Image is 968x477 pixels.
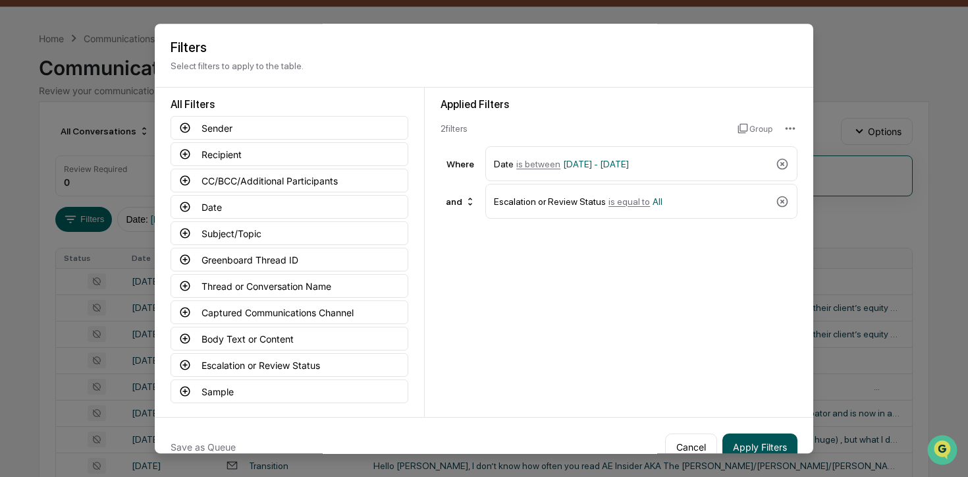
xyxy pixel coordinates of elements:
button: Cancel [665,434,717,460]
button: Recipient [171,142,408,166]
p: Select filters to apply to the table. [171,61,797,71]
input: Clear [34,60,217,74]
div: 2 filter s [441,123,727,134]
button: Sender [171,116,408,140]
button: Sample [171,379,408,403]
img: 1746055101610-c473b297-6a78-478c-a979-82029cc54cd1 [13,101,37,125]
a: 🖐️Preclearance [8,161,90,184]
button: Captured Communications Channel [171,300,408,324]
div: Date [494,152,770,175]
div: Start new chat [45,101,216,114]
span: [DATE] - [DATE] [563,159,629,169]
span: Data Lookup [26,191,83,204]
div: We're available if you need us! [45,114,167,125]
div: and [441,191,481,212]
button: Start new chat [224,105,240,121]
button: Subject/Topic [171,221,408,245]
button: Group [738,118,772,139]
button: CC/BCC/Additional Participants [171,169,408,192]
span: Attestations [109,166,163,179]
a: 🗄️Attestations [90,161,169,184]
button: Save as Queue [171,434,236,460]
h2: Filters [171,40,797,55]
div: Escalation or Review Status [494,190,770,213]
a: Powered byPylon [93,223,159,233]
button: Date [171,195,408,219]
a: 🔎Data Lookup [8,186,88,210]
div: 🗄️ [95,167,106,178]
div: 🔎 [13,192,24,203]
span: Pylon [131,223,159,233]
button: Escalation or Review Status [171,353,408,377]
span: Preclearance [26,166,85,179]
button: Apply Filters [722,434,797,460]
button: Greenboard Thread ID [171,248,408,271]
button: Thread or Conversation Name [171,274,408,298]
div: All Filters [171,98,408,111]
div: 🖐️ [13,167,24,178]
div: Where [441,159,480,169]
button: Body Text or Content [171,327,408,351]
div: Applied Filters [441,98,797,111]
span: All [653,196,662,207]
p: How can we help? [13,28,240,49]
span: is between [516,159,560,169]
iframe: Open customer support [926,434,961,469]
span: is equal to [608,196,650,207]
